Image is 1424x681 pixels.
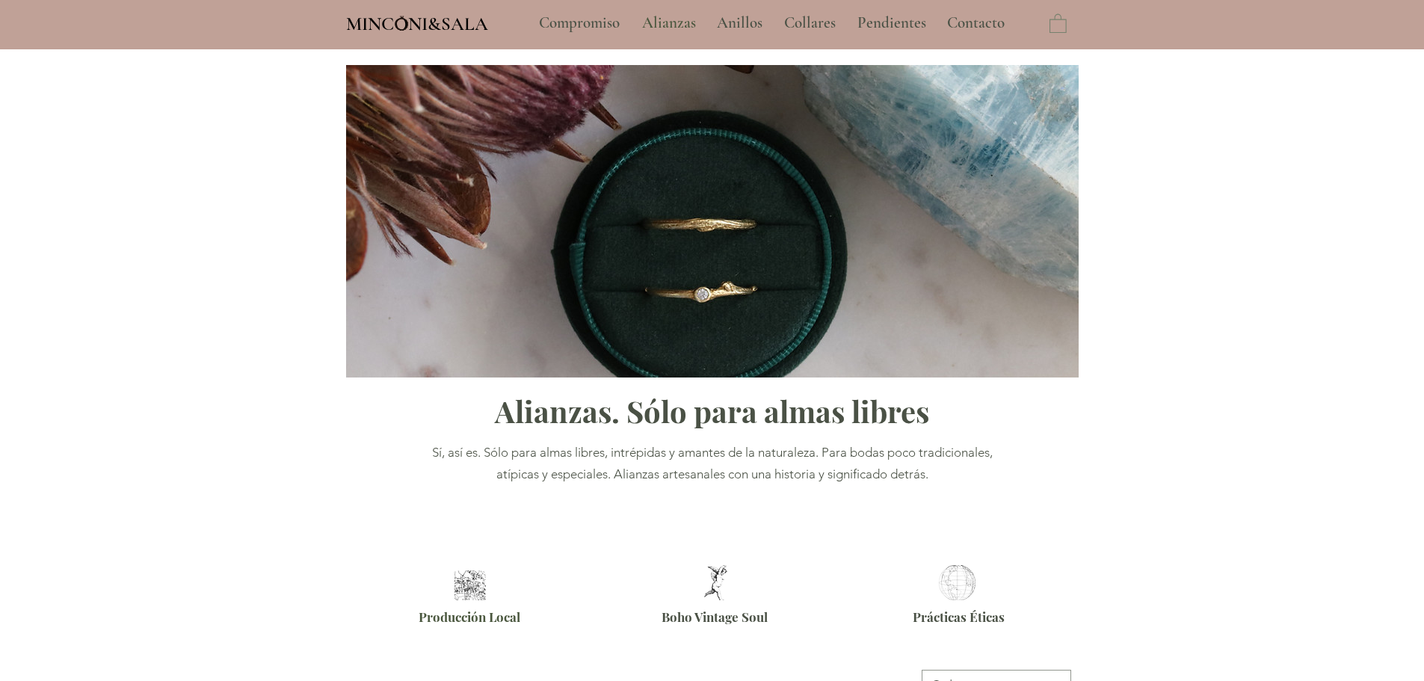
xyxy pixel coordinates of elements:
[846,4,936,42] a: Pendientes
[773,4,846,42] a: Collares
[936,4,1017,42] a: Contacto
[693,565,739,600] img: Alianzas Boho Barcelona
[631,4,706,42] a: Alianzas
[635,4,703,42] p: Alianzas
[419,608,520,625] span: Producción Local
[662,608,768,625] span: Boho Vintage Soul
[395,16,408,31] img: Minconi Sala
[450,570,490,600] img: Alianzas artesanales Barcelona
[934,565,980,600] img: Alianzas éticas
[346,10,488,34] a: MINCONI&SALA
[499,4,1046,42] nav: Sitio
[706,4,773,42] a: Anillos
[850,4,934,42] p: Pendientes
[432,445,993,481] span: Sí, así es. Sólo para almas libres, intrépidas y amantes de la naturaleza. Para bodas poco tradic...
[531,4,627,42] p: Compromiso
[346,65,1079,378] img: Alianzas Inspiradas en la Naturaleza Minconi Sala
[709,4,770,42] p: Anillos
[528,4,631,42] a: Compromiso
[346,13,488,35] span: MINCONI&SALA
[913,608,1005,625] span: Prácticas Éticas
[777,4,843,42] p: Collares
[495,391,929,431] span: Alianzas. Sólo para almas libres
[940,4,1012,42] p: Contacto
